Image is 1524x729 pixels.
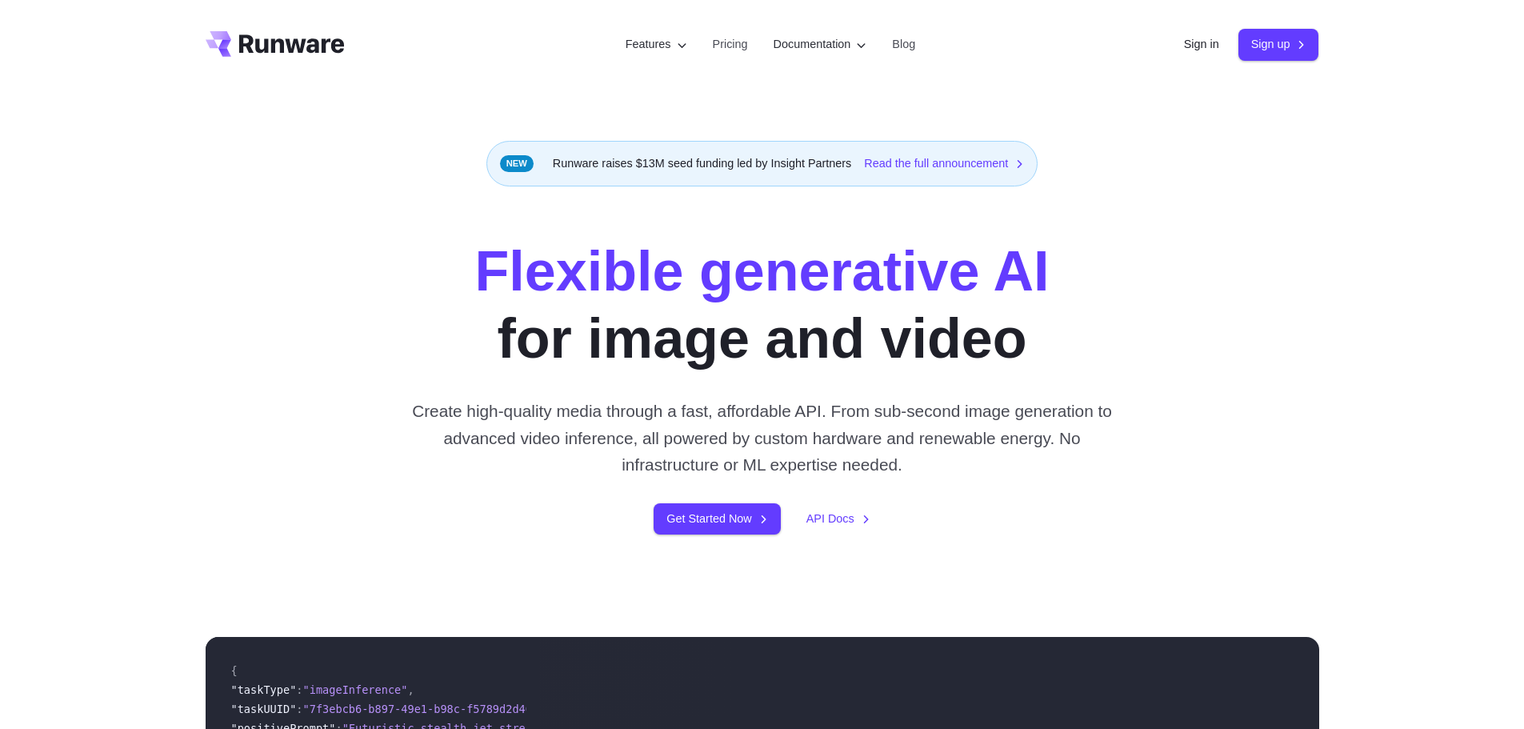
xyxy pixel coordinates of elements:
span: : [296,683,302,696]
span: "taskType" [231,683,297,696]
a: Blog [892,35,915,54]
a: Sign in [1184,35,1219,54]
h1: for image and video [474,238,1049,372]
span: : [296,703,302,715]
span: "7f3ebcb6-b897-49e1-b98c-f5789d2d40d7" [303,703,552,715]
span: , [407,683,414,696]
a: API Docs [806,510,870,528]
span: "taskUUID" [231,703,297,715]
a: Go to / [206,31,345,57]
p: Create high-quality media through a fast, affordable API. From sub-second image generation to adv... [406,398,1118,478]
a: Read the full announcement [864,154,1024,173]
a: Get Started Now [654,503,780,535]
label: Features [626,35,687,54]
a: Pricing [713,35,748,54]
div: Runware raises $13M seed funding led by Insight Partners [486,141,1038,186]
span: "imageInference" [303,683,408,696]
label: Documentation [774,35,867,54]
span: { [231,664,238,677]
a: Sign up [1238,29,1319,60]
strong: Flexible generative AI [474,240,1049,302]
